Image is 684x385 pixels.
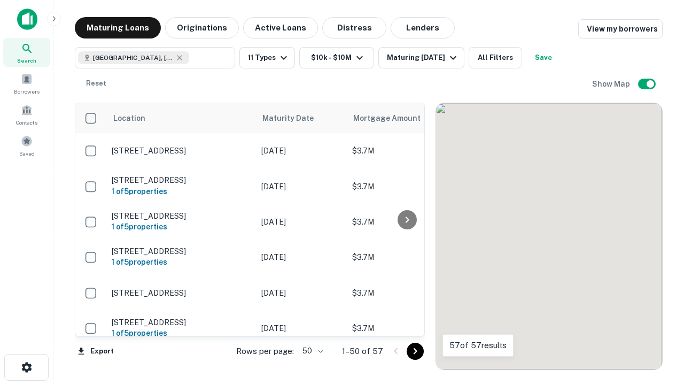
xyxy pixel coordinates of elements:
p: [DATE] [261,181,341,192]
p: [STREET_ADDRESS] [112,146,251,156]
p: Rows per page: [236,345,294,358]
span: Search [17,56,36,65]
button: Active Loans [243,17,318,38]
p: [DATE] [261,287,341,299]
button: 11 Types [239,47,295,68]
button: All Filters [469,47,522,68]
h6: 1 of 5 properties [112,256,251,268]
p: [DATE] [261,216,341,228]
a: Contacts [3,100,50,129]
button: Lenders [391,17,455,38]
p: 57 of 57 results [449,339,507,352]
p: [STREET_ADDRESS] [112,288,251,298]
button: Reset [79,73,113,94]
span: Maturity Date [262,112,328,125]
p: $3.7M [352,322,459,334]
img: capitalize-icon.png [17,9,37,30]
p: [DATE] [261,251,341,263]
p: $3.7M [352,145,459,157]
p: $3.7M [352,287,459,299]
p: $3.7M [352,181,459,192]
div: Maturing [DATE] [387,51,460,64]
p: $3.7M [352,216,459,228]
a: Search [3,38,50,67]
button: Maturing Loans [75,17,161,38]
p: 1–50 of 57 [342,345,383,358]
span: Contacts [16,118,37,127]
p: [STREET_ADDRESS] [112,247,251,256]
th: Mortgage Amount [347,103,464,133]
p: $3.7M [352,251,459,263]
p: [STREET_ADDRESS] [112,318,251,327]
th: Location [106,103,256,133]
button: Save your search to get updates of matches that match your search criteria. [526,47,561,68]
span: Mortgage Amount [353,112,434,125]
div: 0 0 [436,103,662,369]
button: $10k - $10M [299,47,374,68]
a: Saved [3,131,50,160]
button: Originations [165,17,239,38]
h6: 1 of 5 properties [112,327,251,339]
a: View my borrowers [578,19,663,38]
p: [DATE] [261,145,341,157]
div: 50 [298,343,325,359]
span: [GEOGRAPHIC_DATA], [GEOGRAPHIC_DATA] [93,53,173,63]
h6: Show Map [592,78,632,90]
span: Location [113,112,145,125]
span: Borrowers [14,87,40,96]
h6: 1 of 5 properties [112,221,251,233]
h6: 1 of 5 properties [112,186,251,197]
button: Distress [322,17,386,38]
p: [STREET_ADDRESS] [112,175,251,185]
button: Maturing [DATE] [378,47,464,68]
p: [DATE] [261,322,341,334]
span: Saved [19,149,35,158]
p: [STREET_ADDRESS] [112,211,251,221]
button: Export [75,343,116,359]
iframe: Chat Widget [631,265,684,317]
th: Maturity Date [256,103,347,133]
button: Go to next page [407,343,424,360]
a: Borrowers [3,69,50,98]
